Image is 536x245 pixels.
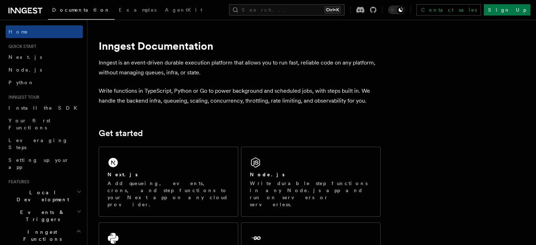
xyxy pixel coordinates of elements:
[161,2,207,19] a: AgentKit
[6,94,39,100] span: Inngest tour
[250,171,285,178] h2: Node.js
[229,4,345,16] button: Search...Ctrl+K
[99,86,381,106] p: Write functions in TypeScript, Python or Go to power background and scheduled jobs, with steps bu...
[6,51,83,63] a: Next.js
[6,154,83,173] a: Setting up your app
[8,54,42,60] span: Next.js
[107,171,138,178] h2: Next.js
[107,180,229,208] p: Add queueing, events, crons, and step functions to your Next app on any cloud provider.
[8,118,50,130] span: Your first Functions
[99,128,143,138] a: Get started
[8,67,42,73] span: Node.js
[8,28,28,35] span: Home
[250,180,372,208] p: Write durable step functions in any Node.js app and run on servers or serverless.
[52,7,110,13] span: Documentation
[8,105,81,111] span: Install the SDK
[119,7,156,13] span: Examples
[484,4,530,16] a: Sign Up
[48,2,115,20] a: Documentation
[99,58,381,78] p: Inngest is an event-driven durable execution platform that allows you to run fast, reliable code ...
[6,228,76,243] span: Inngest Functions
[6,209,77,223] span: Events & Triggers
[6,134,83,154] a: Leveraging Steps
[417,4,481,16] a: Contact sales
[325,6,340,13] kbd: Ctrl+K
[99,39,381,52] h1: Inngest Documentation
[165,7,202,13] span: AgentKit
[6,102,83,114] a: Install the SDK
[99,147,238,217] a: Next.jsAdd queueing, events, crons, and step functions to your Next app on any cloud provider.
[6,114,83,134] a: Your first Functions
[241,147,381,217] a: Node.jsWrite durable step functions in any Node.js app and run on servers or serverless.
[8,157,69,170] span: Setting up your app
[6,186,83,206] button: Local Development
[6,179,29,185] span: Features
[8,80,34,85] span: Python
[6,189,77,203] span: Local Development
[388,6,405,14] button: Toggle dark mode
[6,63,83,76] a: Node.js
[6,25,83,38] a: Home
[6,44,36,49] span: Quick start
[115,2,161,19] a: Examples
[6,76,83,89] a: Python
[6,206,83,226] button: Events & Triggers
[8,137,68,150] span: Leveraging Steps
